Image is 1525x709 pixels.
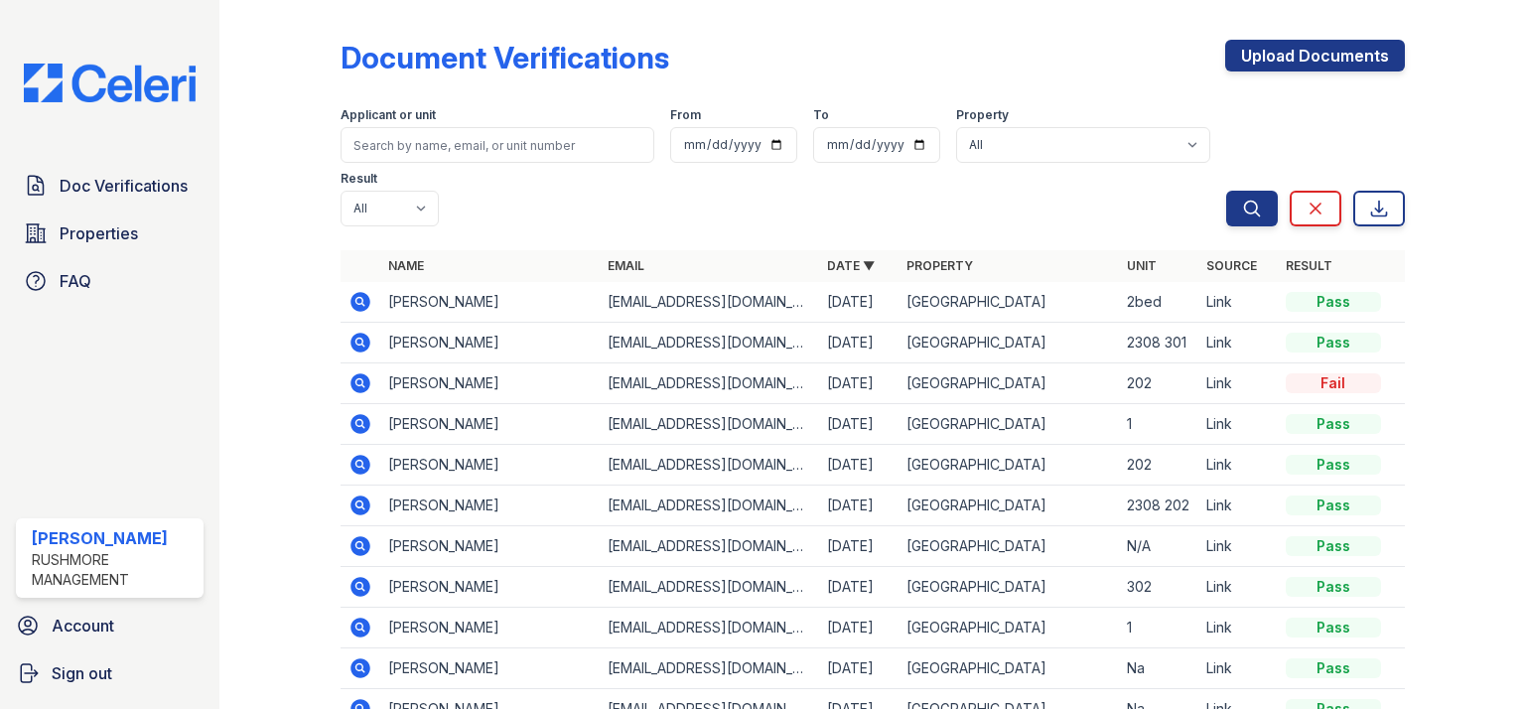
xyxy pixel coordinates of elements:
div: Pass [1286,658,1381,678]
a: Sign out [8,653,211,693]
label: To [813,107,829,123]
td: [DATE] [819,608,899,648]
td: Link [1198,323,1278,363]
a: Date ▼ [827,258,875,273]
a: Name [388,258,424,273]
a: Source [1206,258,1257,273]
td: [GEOGRAPHIC_DATA] [899,445,1118,486]
td: [EMAIL_ADDRESS][DOMAIN_NAME] [600,445,819,486]
td: 302 [1119,567,1198,608]
div: Pass [1286,618,1381,638]
td: 2bed [1119,282,1198,323]
span: Properties [60,221,138,245]
div: Pass [1286,536,1381,556]
td: [DATE] [819,404,899,445]
div: Pass [1286,333,1381,353]
div: Pass [1286,455,1381,475]
img: CE_Logo_Blue-a8612792a0a2168367f1c8372b55b34899dd931a85d93a1a3d3e32e68fde9ad4.png [8,64,211,102]
label: Property [956,107,1009,123]
div: Pass [1286,414,1381,434]
td: [DATE] [819,282,899,323]
div: Fail [1286,373,1381,393]
span: FAQ [60,269,91,293]
td: [PERSON_NAME] [380,648,600,689]
td: [DATE] [819,445,899,486]
a: Property [906,258,973,273]
td: [PERSON_NAME] [380,323,600,363]
a: FAQ [16,261,204,301]
td: [GEOGRAPHIC_DATA] [899,567,1118,608]
div: Rushmore Management [32,550,196,590]
td: [DATE] [819,486,899,526]
td: [EMAIL_ADDRESS][DOMAIN_NAME] [600,404,819,445]
td: [GEOGRAPHIC_DATA] [899,486,1118,526]
td: [GEOGRAPHIC_DATA] [899,648,1118,689]
td: 202 [1119,445,1198,486]
td: [PERSON_NAME] [380,363,600,404]
td: [DATE] [819,363,899,404]
span: Doc Verifications [60,174,188,198]
td: [GEOGRAPHIC_DATA] [899,404,1118,445]
span: Sign out [52,661,112,685]
td: Link [1198,282,1278,323]
td: [DATE] [819,567,899,608]
td: [GEOGRAPHIC_DATA] [899,526,1118,567]
td: [PERSON_NAME] [380,445,600,486]
td: 2308 202 [1119,486,1198,526]
label: From [670,107,701,123]
td: [PERSON_NAME] [380,404,600,445]
td: [GEOGRAPHIC_DATA] [899,323,1118,363]
td: Link [1198,567,1278,608]
a: Doc Verifications [16,166,204,206]
a: Unit [1127,258,1157,273]
td: [EMAIL_ADDRESS][DOMAIN_NAME] [600,567,819,608]
label: Result [341,171,377,187]
td: [PERSON_NAME] [380,608,600,648]
td: [PERSON_NAME] [380,282,600,323]
td: [EMAIL_ADDRESS][DOMAIN_NAME] [600,648,819,689]
td: 1 [1119,608,1198,648]
div: [PERSON_NAME] [32,526,196,550]
div: Pass [1286,496,1381,515]
div: Document Verifications [341,40,669,75]
a: Upload Documents [1225,40,1405,71]
td: Link [1198,363,1278,404]
td: Link [1198,445,1278,486]
td: [DATE] [819,323,899,363]
td: [EMAIL_ADDRESS][DOMAIN_NAME] [600,526,819,567]
td: 1 [1119,404,1198,445]
td: [GEOGRAPHIC_DATA] [899,363,1118,404]
td: Link [1198,648,1278,689]
span: Account [52,614,114,638]
td: 202 [1119,363,1198,404]
a: Properties [16,213,204,253]
a: Account [8,606,211,645]
td: Link [1198,526,1278,567]
td: [EMAIL_ADDRESS][DOMAIN_NAME] [600,282,819,323]
td: [DATE] [819,648,899,689]
td: [EMAIL_ADDRESS][DOMAIN_NAME] [600,608,819,648]
td: Link [1198,486,1278,526]
td: [EMAIL_ADDRESS][DOMAIN_NAME] [600,323,819,363]
td: [PERSON_NAME] [380,486,600,526]
td: [GEOGRAPHIC_DATA] [899,608,1118,648]
td: [DATE] [819,526,899,567]
td: 2308 301 [1119,323,1198,363]
a: Result [1286,258,1332,273]
td: [EMAIL_ADDRESS][DOMAIN_NAME] [600,363,819,404]
div: Pass [1286,292,1381,312]
a: Email [608,258,644,273]
label: Applicant or unit [341,107,436,123]
td: [GEOGRAPHIC_DATA] [899,282,1118,323]
input: Search by name, email, or unit number [341,127,654,163]
td: Na [1119,648,1198,689]
td: Link [1198,404,1278,445]
td: Link [1198,608,1278,648]
div: Pass [1286,577,1381,597]
td: [PERSON_NAME] [380,526,600,567]
td: N/A [1119,526,1198,567]
td: [PERSON_NAME] [380,567,600,608]
td: [EMAIL_ADDRESS][DOMAIN_NAME] [600,486,819,526]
